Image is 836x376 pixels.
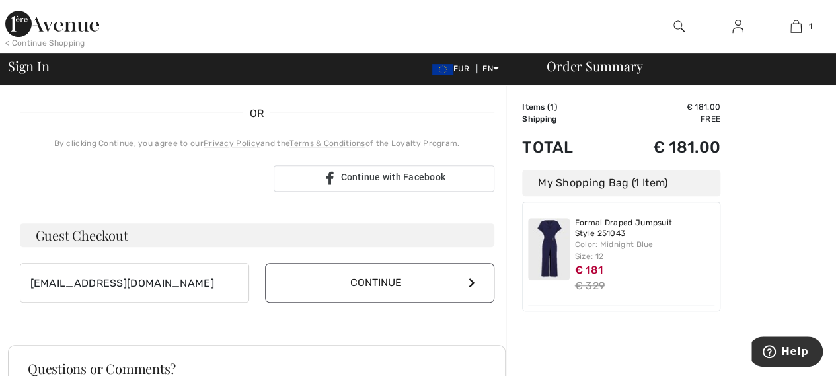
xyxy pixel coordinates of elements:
[20,137,494,149] div: By clicking Continue, you agree to our and the of the Loyalty Program.
[790,19,802,34] img: My Bag
[808,20,812,32] span: 1
[8,59,49,73] span: Sign In
[531,59,828,73] div: Order Summary
[265,263,494,303] button: Continue
[432,64,453,75] img: Euro
[528,218,570,280] img: Formal Draped Jumpsuit Style 251043
[767,19,825,34] a: 1
[28,362,486,375] h3: Questions or Comments?
[722,19,754,35] a: Sign In
[13,164,270,193] iframe: Pulsante Accedi con Google
[607,101,720,113] td: € 181.00
[607,125,720,170] td: € 181.00
[607,113,720,125] td: Free
[274,165,494,192] a: Continue with Facebook
[20,223,494,247] h3: Guest Checkout
[289,139,365,148] a: Terms & Conditions
[5,11,99,37] img: 1ère Avenue
[751,336,823,369] iframe: Opens a widget where you can find more information
[432,64,475,73] span: EUR
[575,218,715,239] a: Formal Draped Jumpsuit Style 251043
[575,264,603,276] span: € 181
[575,239,715,262] div: Color: Midnight Blue Size: 12
[243,106,271,122] span: OR
[340,172,445,182] span: Continue with Facebook
[550,102,554,112] span: 1
[575,280,605,292] s: € 329
[673,19,685,34] img: search the website
[732,19,743,34] img: My Info
[20,263,249,303] input: E-mail
[522,170,720,196] div: My Shopping Bag (1 Item)
[204,139,260,148] a: Privacy Policy
[522,125,607,170] td: Total
[522,113,607,125] td: Shipping
[5,37,85,49] div: < Continue Shopping
[482,64,499,73] span: EN
[522,101,607,113] td: Items ( )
